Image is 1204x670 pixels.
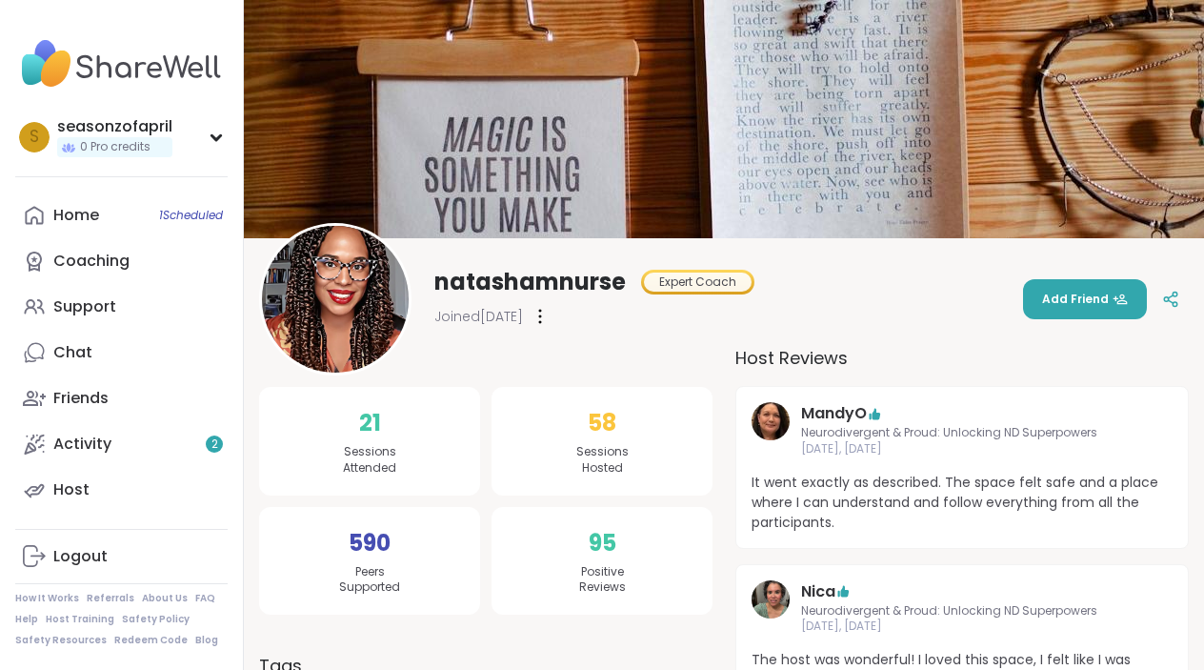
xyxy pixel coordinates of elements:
span: s [30,125,39,150]
span: 21 [359,406,381,440]
img: MandyO [752,402,790,440]
span: [DATE], [DATE] [801,619,1123,635]
a: Host [15,467,228,513]
a: FAQ [195,592,215,605]
a: Chat [15,330,228,376]
a: MandyO [801,402,867,425]
span: 0 Pro credits [80,139,150,155]
span: 2 [211,437,218,453]
img: Nica [752,580,790,619]
div: Home [53,205,99,226]
a: Host Training [46,613,114,626]
a: Help [15,613,38,626]
a: Referrals [87,592,134,605]
a: Friends [15,376,228,421]
a: MandyO [752,402,790,457]
div: Host [53,479,90,500]
a: Nica [752,580,790,636]
span: Sessions Hosted [576,444,629,477]
span: Neurodivergent & Proud: Unlocking ND Superpowers [801,603,1123,619]
span: 58 [588,406,616,440]
a: Support [15,284,228,330]
a: Redeem Code [114,634,188,647]
span: It went exactly as described. The space felt safe and a place where I can understand and follow e... [752,473,1173,533]
span: Add Friend [1042,291,1128,308]
div: Chat [53,342,92,363]
span: Sessions Attended [343,444,396,477]
div: Support [53,296,116,317]
div: Coaching [53,251,130,272]
span: [DATE], [DATE] [801,441,1123,457]
a: Activity2 [15,421,228,467]
span: natashamnurse [434,267,626,297]
div: seasonzofapril [57,116,172,137]
a: Home1Scheduled [15,193,228,238]
a: Logout [15,534,228,579]
a: Safety Resources [15,634,107,647]
a: About Us [142,592,188,605]
span: 590 [349,526,391,560]
span: 95 [589,526,616,560]
img: ShareWell Nav Logo [15,30,228,97]
img: natashamnurse [262,226,409,373]
div: Activity [53,434,111,455]
button: Add Friend [1023,279,1147,319]
span: Peers Supported [339,564,400,597]
span: Joined [DATE] [434,307,523,326]
a: Coaching [15,238,228,284]
a: Safety Policy [122,613,190,626]
div: Logout [53,546,108,567]
div: Friends [53,388,109,409]
a: Nica [801,580,835,603]
div: Expert Coach [644,273,752,292]
span: 1 Scheduled [159,208,223,223]
a: How It Works [15,592,79,605]
a: Blog [195,634,218,647]
span: Positive Reviews [579,564,626,597]
span: Neurodivergent & Proud: Unlocking ND Superpowers [801,425,1123,441]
